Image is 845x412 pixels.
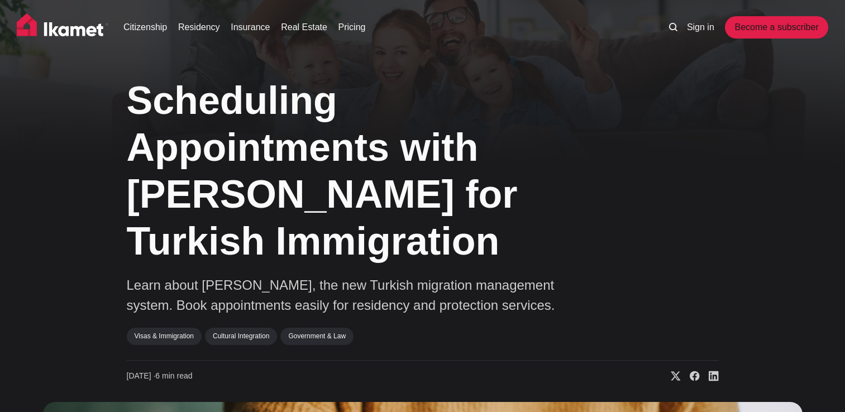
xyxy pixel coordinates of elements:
[700,371,719,382] a: Share on Linkedin
[687,21,714,34] a: Sign in
[127,275,574,315] p: Learn about [PERSON_NAME], the new Turkish migration management system. Book appointments easily ...
[127,371,156,380] span: [DATE] ∙
[662,371,681,382] a: Share on X
[281,21,327,34] a: Real Estate
[123,21,167,34] a: Citizenship
[681,371,700,382] a: Share on Facebook
[338,21,366,34] a: Pricing
[280,328,354,344] a: Government & Law
[127,77,607,265] h1: Scheduling Appointments with [PERSON_NAME] for Turkish Immigration
[178,21,220,34] a: Residency
[231,21,270,34] a: Insurance
[127,371,193,382] time: 6 min read
[205,328,277,344] a: Cultural Integration
[127,328,202,344] a: Visas & Immigration
[17,13,108,41] img: Ikamet home
[725,16,828,39] a: Become a subscriber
